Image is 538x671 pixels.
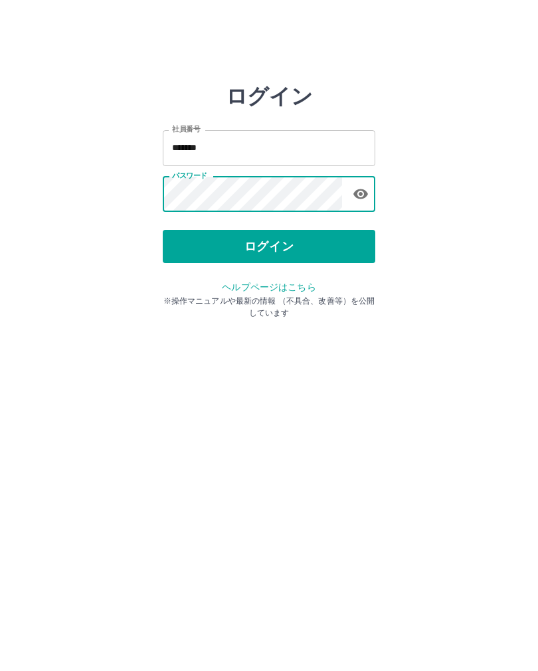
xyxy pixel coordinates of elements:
[163,295,375,319] p: ※操作マニュアルや最新の情報 （不具合、改善等）を公開しています
[222,282,315,292] a: ヘルプページはこちら
[172,124,200,134] label: 社員番号
[163,230,375,263] button: ログイン
[226,84,313,109] h2: ログイン
[172,171,207,181] label: パスワード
